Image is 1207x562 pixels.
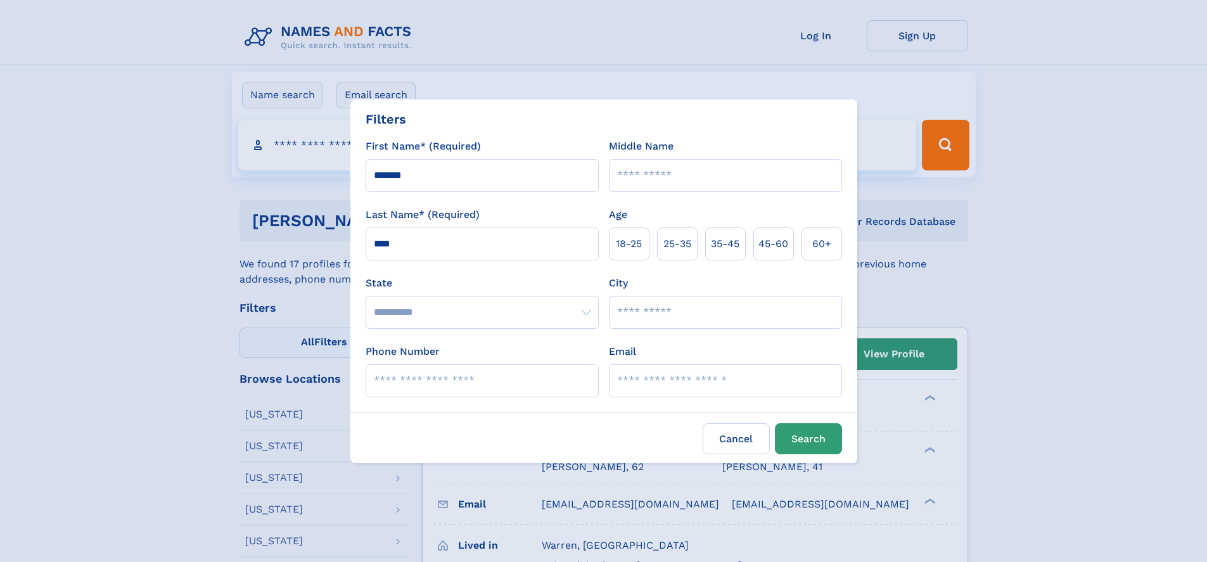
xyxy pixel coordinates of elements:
label: City [609,276,628,291]
span: 25‑35 [663,236,691,252]
span: 60+ [812,236,831,252]
span: 35‑45 [711,236,739,252]
label: Age [609,207,627,222]
span: 18‑25 [616,236,642,252]
label: Cancel [703,423,770,454]
label: Phone Number [366,344,440,359]
div: Filters [366,110,406,129]
span: 45‑60 [758,236,788,252]
label: Middle Name [609,139,674,154]
label: State [366,276,599,291]
button: Search [775,423,842,454]
label: Last Name* (Required) [366,207,480,222]
label: Email [609,344,636,359]
label: First Name* (Required) [366,139,481,154]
